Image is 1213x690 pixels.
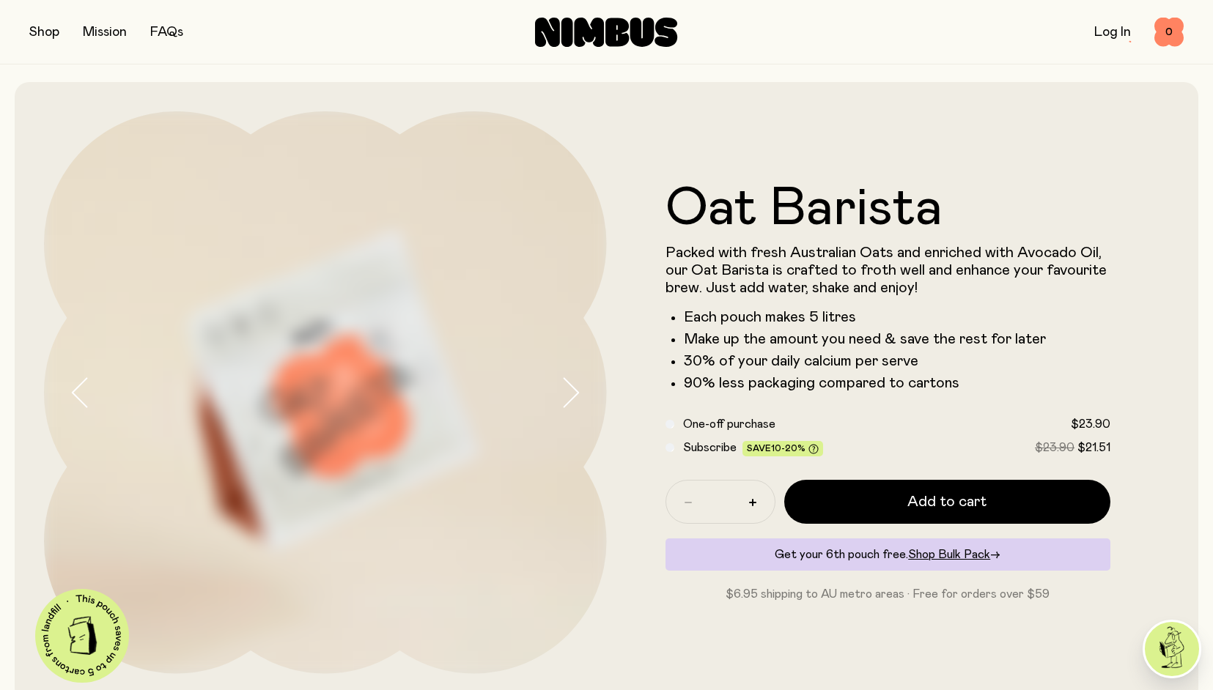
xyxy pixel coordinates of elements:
a: Mission [83,26,127,39]
li: 90% less packaging compared to cartons [684,374,1111,392]
span: Save [747,444,819,455]
span: Shop Bulk Pack [908,549,990,560]
button: Add to cart [784,480,1111,524]
h1: Oat Barista [666,182,1111,235]
p: $6.95 shipping to AU metro areas · Free for orders over $59 [666,585,1111,603]
img: agent [1145,622,1199,676]
span: One-off purchase [683,418,775,430]
a: FAQs [150,26,183,39]
li: Make up the amount you need & save the rest for later [684,330,1111,348]
div: Get your 6th pouch free. [666,538,1111,571]
p: Packed with fresh Australian Oats and enriched with Avocado Oil, our Oat Barista is crafted to fr... [666,244,1111,297]
button: 0 [1154,18,1184,47]
span: Add to cart [907,491,987,512]
a: Shop Bulk Pack→ [908,549,1000,560]
li: 30% of your daily calcium per serve [684,352,1111,370]
li: Each pouch makes 5 litres [684,308,1111,326]
span: Subscribe [683,442,737,453]
span: $21.51 [1077,442,1110,453]
span: $23.90 [1071,418,1110,430]
span: $23.90 [1035,442,1074,453]
a: Log In [1094,26,1131,39]
span: 10-20% [771,444,805,453]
